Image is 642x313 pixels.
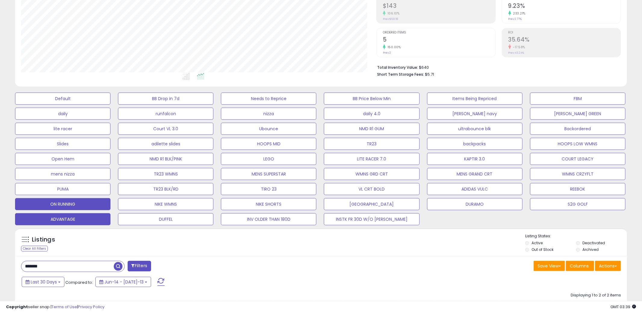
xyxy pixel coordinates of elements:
[118,213,213,225] button: DUFFEL
[570,263,589,269] span: Columns
[530,183,625,195] button: REEBOK
[508,51,524,55] small: Prev: 43.24%
[221,123,316,135] button: Ubounce
[530,123,625,135] button: Backordered
[118,183,213,195] button: TR23 BLK/RD
[6,304,104,310] div: seller snap | |
[508,36,621,44] h2: 35.64%
[383,36,495,44] h2: 5
[118,153,213,165] button: NMD R1 BLK/PINK
[15,108,110,120] button: daily
[118,108,213,120] button: runfalcon
[32,236,55,244] h5: Listings
[377,65,418,70] b: Total Inventory Value:
[15,183,110,195] button: PUMA
[532,240,543,245] label: Active
[383,51,391,55] small: Prev: 2
[6,304,28,310] strong: Copyright
[15,213,110,225] button: ADVANTAGE
[427,138,523,150] button: backpacks
[324,213,419,225] button: INSTK FR 30D W/O [PERSON_NAME]
[31,279,57,285] span: Last 30 Days
[221,168,316,180] button: MENS SUPERSTAR
[508,2,621,11] h2: 9.23%
[118,93,213,105] button: BB Drop in 7d
[525,233,627,239] p: Listing States:
[386,11,400,16] small: 106.10%
[425,71,434,77] span: $5.71
[383,17,398,21] small: Prev: $69.18
[324,168,419,180] button: WMNS GRD CRT
[221,198,316,210] button: NIKE SHORTS
[427,108,523,120] button: [PERSON_NAME] navy
[221,93,316,105] button: Needs to Reprice
[530,108,625,120] button: [PERSON_NAME] GREEN
[530,153,625,165] button: COURT LEGACY
[95,277,151,287] button: Jun-14 - [DATE]-13
[582,247,599,252] label: Archived
[595,261,621,271] button: Actions
[530,168,625,180] button: WMNS CRZYFLT
[427,93,523,105] button: Items Being Repriced
[15,93,110,105] button: Default
[427,183,523,195] button: ADIDAS VULC
[508,17,522,21] small: Prev: 2.77%
[610,304,636,310] span: 2025-08-13 03:39 GMT
[21,246,48,251] div: Clear All Filters
[571,292,621,298] div: Displaying 1 to 2 of 2 items
[377,72,424,77] b: Short Term Storage Fees:
[377,63,616,71] li: $640
[221,153,316,165] button: LEGO
[324,198,419,210] button: [GEOGRAPHIC_DATA]
[530,138,625,150] button: HOOPS LOW WMNS
[427,153,523,165] button: KAPTIR 3.0
[582,240,605,245] label: Deactivated
[104,279,144,285] span: Jun-14 - [DATE]-13
[532,247,554,252] label: Out of Stock
[15,198,110,210] button: ON RUNNING
[118,123,213,135] button: Court VL 3.0
[118,168,213,180] button: TR23 WMNS
[324,108,419,120] button: daily 4.0
[118,198,213,210] button: NIKE WMNS
[221,183,316,195] button: TIRO 23
[15,138,110,150] button: Slides
[22,277,64,287] button: Last 30 Days
[221,213,316,225] button: INV OLDER THAN 180D
[511,45,526,49] small: -17.58%
[324,183,419,195] button: VL CRT BOLD
[15,123,110,135] button: lite racer
[221,108,316,120] button: nizza
[530,93,625,105] button: FBM
[427,168,523,180] button: MENS GRAND CRT
[511,11,526,16] small: 233.21%
[65,280,93,285] span: Compared to:
[324,138,419,150] button: TR23
[530,198,625,210] button: S2G GOLF
[78,304,104,310] a: Privacy Policy
[383,2,495,11] h2: $143
[383,31,495,34] span: Ordered Items
[324,93,419,105] button: BB Price Below Min
[221,138,316,150] button: HOOPS MID
[118,138,213,150] button: adilette slides
[386,45,401,49] small: 150.00%
[534,261,565,271] button: Save View
[15,153,110,165] button: Open Hem
[324,123,419,135] button: NMD R1 GUM
[324,153,419,165] button: LITE RACER 7.0
[427,198,523,210] button: DURAMO
[15,168,110,180] button: mens nizza
[51,304,77,310] a: Terms of Use
[508,31,621,34] span: ROI
[427,123,523,135] button: ultrabounce blk
[128,261,151,271] button: Filters
[566,261,594,271] button: Columns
